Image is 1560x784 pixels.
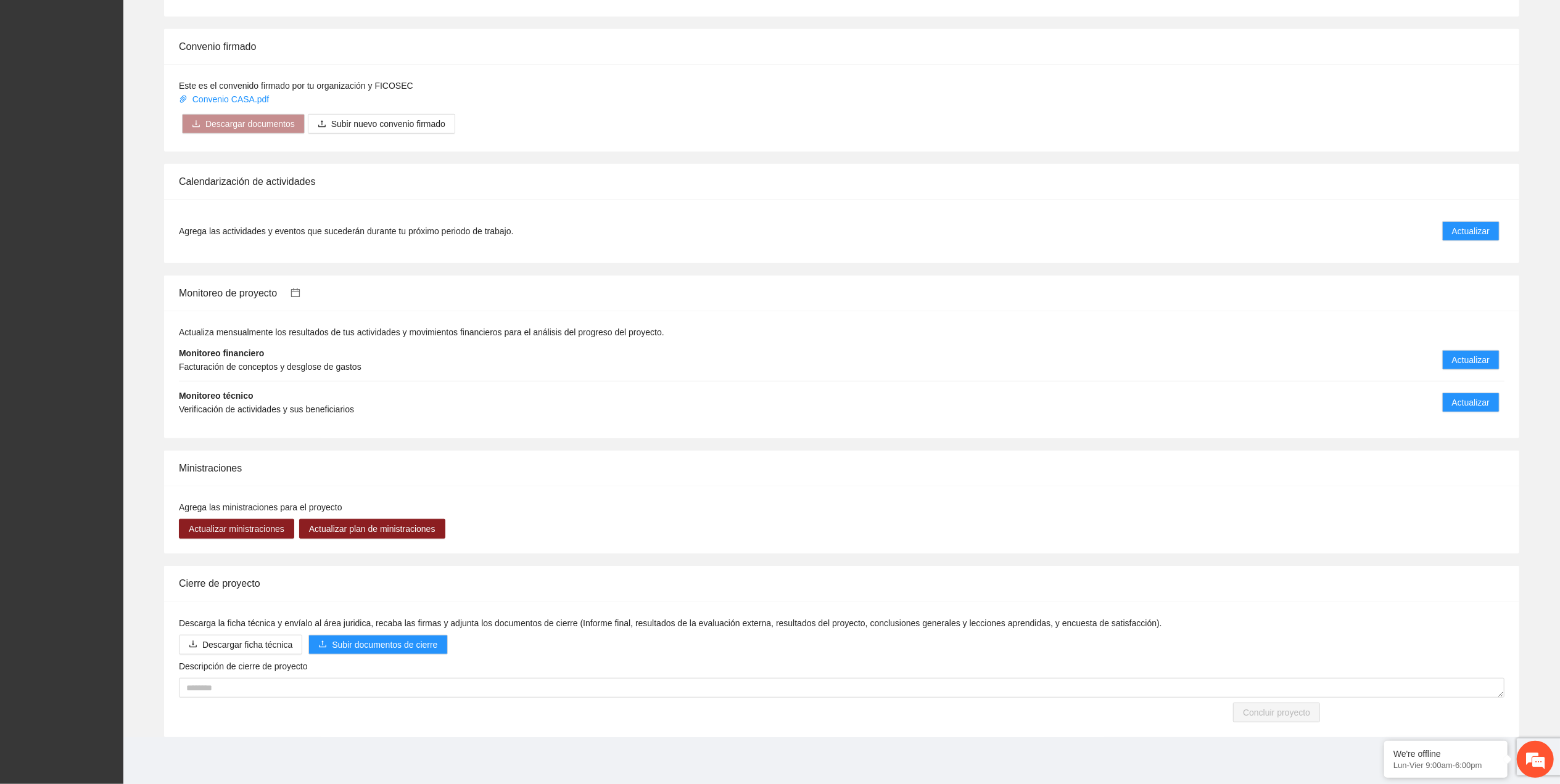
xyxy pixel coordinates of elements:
[308,640,447,650] span: uploadSubir documentos de cierre
[1452,396,1490,409] span: Actualizar
[179,640,302,650] a: downloadDescargar ficha técnica
[308,114,455,134] button: uploadSubir nuevo convenio firmado
[189,640,197,650] span: download
[179,348,264,358] strong: Monitoreo financiero
[299,519,445,539] button: Actualizar plan de ministraciones
[299,524,445,534] a: Actualizar plan de ministraciones
[179,659,308,673] label: Descripción de cierre de proyecto
[23,165,218,289] span: Estamos sin conexión. Déjenos un mensaje.
[1442,221,1500,241] button: Actualizar
[1393,761,1498,770] p: Lun-Vier 9:00am-6:00pm
[179,164,1504,199] div: Calendarización de actividades
[179,81,413,91] span: Este es el convenido firmado por tu organización y FICOSEC
[179,224,513,238] span: Agrega las actividades y eventos que sucederán durante tu próximo periodo de trabajo.
[179,502,342,512] span: Agrega las ministraciones para el proyecto
[179,362,361,372] span: Facturación de conceptos y desglose de gastos
[308,635,447,655] button: uploadSubir documentos de cierre
[179,524,294,534] a: Actualizar ministraciones
[205,117,295,131] span: Descargar documentos
[308,119,455,129] span: uploadSubir nuevo convenio firmado
[179,404,354,414] span: Verificación de actividades y sus beneficiarios
[318,120,326,129] span: upload
[1452,353,1490,367] span: Actualizar
[179,451,1504,486] div: Ministraciones
[309,522,435,536] span: Actualizar plan de ministraciones
[1393,749,1498,759] div: We're offline
[179,29,1504,64] div: Convenio firmado
[179,327,664,337] span: Actualiza mensualmente los resultados de tus actividades y movimientos financieros para el anális...
[1233,703,1320,722] button: Concluir proyecto
[1442,393,1500,412] button: Actualizar
[179,566,1504,601] div: Cierre de proyecto
[277,288,300,298] a: calendar
[179,276,1504,311] div: Monitoreo de proyecto
[179,618,1162,628] span: Descarga la ficha técnica y envíalo al área juridica, recaba las firmas y adjunta los documentos ...
[331,117,445,131] span: Subir nuevo convenio firmado
[179,391,254,401] strong: Monitoreo técnico
[189,522,284,536] span: Actualizar ministraciones
[179,519,294,539] button: Actualizar ministraciones
[192,120,200,129] span: download
[291,288,300,298] span: calendar
[179,95,188,104] span: paper-clip
[1442,350,1500,370] button: Actualizar
[6,337,235,380] textarea: Escriba su mensaje aquí y haga clic en “Enviar”
[179,678,1504,698] textarea: Descripción de cierre de proyecto
[184,380,224,396] em: Enviar
[179,94,271,104] a: Convenio CASA.pdf
[179,635,302,655] button: downloadDescargar ficha técnica
[64,63,207,79] div: Dejar un mensaje
[1452,224,1490,238] span: Actualizar
[182,114,305,134] button: downloadDescargar documentos
[202,6,232,36] div: Minimizar ventana de chat en vivo
[202,638,292,651] span: Descargar ficha técnica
